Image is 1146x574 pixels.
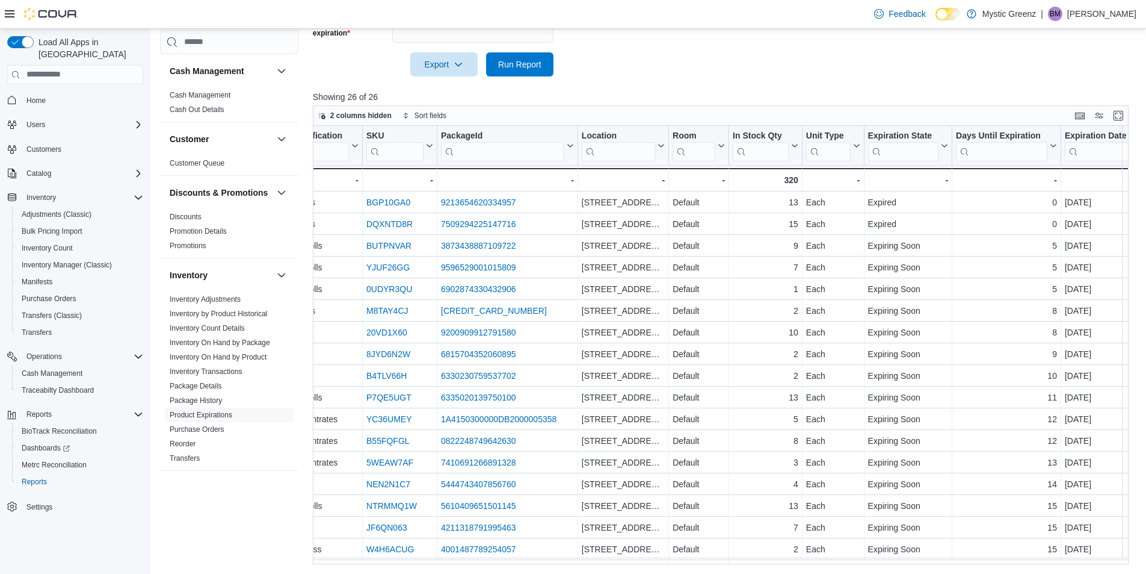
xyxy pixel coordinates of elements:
[170,295,241,304] a: Inventory Adjustments
[366,371,407,381] a: B4TLV66H
[170,323,245,333] span: Inventory Count Details
[582,195,665,210] div: [STREET_ADDRESS]
[956,130,1057,161] button: Days Until Expiration
[170,367,242,376] span: Inventory Transactions
[17,458,143,472] span: Metrc Reconciliation
[366,436,410,446] a: B55FQFGL
[12,324,148,341] button: Transfers
[22,500,57,514] a: Settings
[26,193,56,202] span: Inventory
[22,210,91,219] span: Adjustments (Classic)
[170,91,230,99] a: Cash Management
[869,2,930,26] a: Feedback
[170,133,209,145] h3: Customer
[441,198,516,207] a: 9213654620334957
[274,186,289,200] button: Discounts & Promotions
[17,308,87,323] a: Transfers (Classic)
[22,328,52,337] span: Transfers
[867,347,948,361] div: Expiring Soon
[673,217,725,231] div: Default
[366,306,408,316] a: M8TAY4CJ
[170,187,272,199] button: Discounts & Promotions
[441,130,574,161] button: PackageId
[288,130,349,161] div: Classification
[12,457,148,473] button: Metrc Reconciliation
[366,479,410,489] a: NEN2N1C7
[733,195,798,210] div: 13
[366,130,433,161] button: SKU
[22,499,143,514] span: Settings
[867,195,948,210] div: Expired
[441,349,516,359] a: 6815704352060895
[441,306,547,316] a: [CREDIT_CARD_NUMBER]
[956,217,1057,231] div: 0
[956,195,1057,210] div: 0
[956,130,1047,161] div: Days Until Expiration
[410,52,478,76] button: Export
[733,282,798,296] div: 1
[288,130,349,142] div: Classification
[441,544,516,554] a: 4001487789254057
[2,189,148,206] button: Inventory
[288,369,359,383] div: Flower
[26,96,46,105] span: Home
[22,166,143,181] span: Catalog
[806,260,860,275] div: Each
[17,458,91,472] a: Metrc Reconciliation
[274,132,289,146] button: Customer
[22,142,66,157] a: Customers
[2,140,148,158] button: Customers
[288,304,359,318] div: Edibles
[274,268,289,282] button: Inventory
[170,425,224,434] a: Purchase Orders
[366,130,424,161] div: SKU URL
[441,436,516,446] a: 0822248749642630
[17,292,81,306] a: Purchase Orders
[22,260,112,270] span: Inventory Manager (Classic)
[2,165,148,182] button: Catalog
[17,383,99,398] a: Traceabilty Dashboard
[582,282,665,296] div: [STREET_ADDRESS]
[26,410,52,419] span: Reports
[582,130,655,142] div: Location
[12,290,148,307] button: Purchase Orders
[1048,7,1062,21] div: Brooke Melton
[170,310,268,318] a: Inventory by Product Historical
[806,239,860,253] div: Each
[935,8,961,20] input: Dark Mode
[12,473,148,490] button: Reports
[274,64,289,78] button: Cash Management
[366,544,414,554] a: W4H6ACUG
[12,440,148,457] a: Dashboards
[733,130,789,161] div: In Stock Qty
[22,385,94,395] span: Traceabilty Dashboard
[22,277,52,287] span: Manifests
[806,304,860,318] div: Each
[22,190,143,205] span: Inventory
[582,130,665,161] button: Location
[170,242,206,250] a: Promotions
[22,443,70,453] span: Dashboards
[673,130,725,161] button: Room
[2,116,148,133] button: Users
[366,328,407,337] a: 20VD1X60
[956,304,1057,318] div: 8
[2,348,148,365] button: Operations
[17,241,143,255] span: Inventory Count
[22,226,82,236] span: Bulk Pricing Import
[1111,108,1126,123] button: Enter fullscreen
[867,325,948,340] div: Expiring Soon
[1065,130,1138,142] div: Expiration Date
[733,217,798,231] div: 15
[441,458,516,467] a: 7410691266891328
[733,325,798,340] div: 10
[170,226,227,236] span: Promotion Details
[170,65,244,77] h3: Cash Management
[956,173,1057,187] div: -
[673,282,725,296] div: Default
[12,423,148,440] button: BioTrack Reconciliation
[441,523,516,532] a: 4211318791995463
[160,292,298,470] div: Inventory
[22,294,76,304] span: Purchase Orders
